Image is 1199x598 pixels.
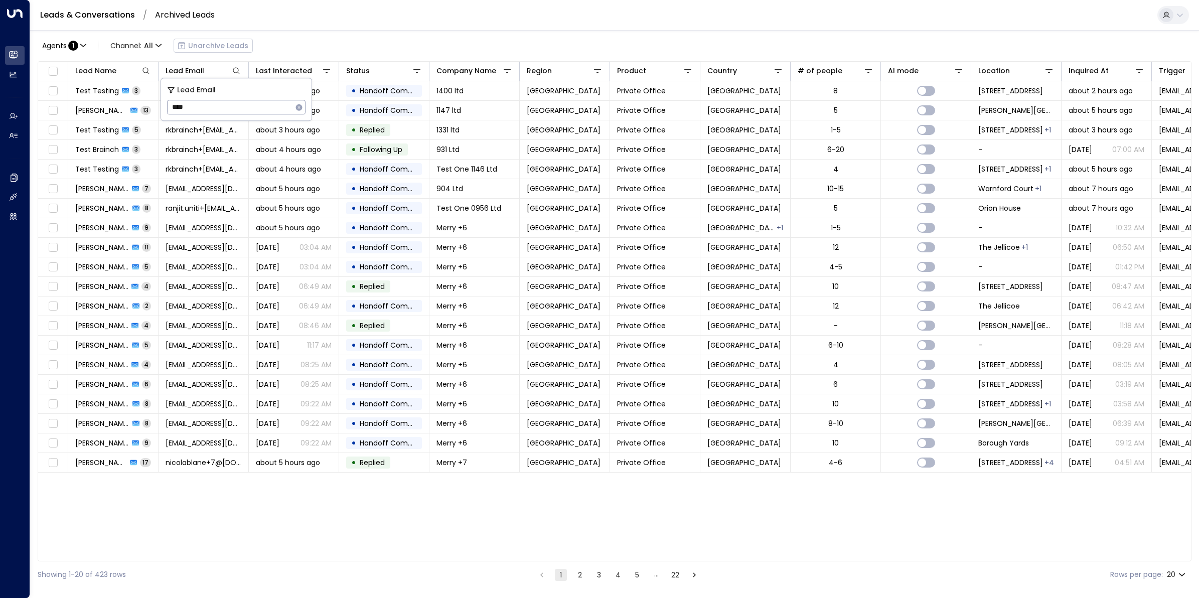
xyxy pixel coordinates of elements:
span: United Kingdom [707,262,781,272]
span: United Kingdom [707,184,781,194]
span: London [527,184,601,194]
span: about 5 hours ago [256,184,320,194]
span: Toggle select row [47,124,59,136]
span: Handoff Completed [360,360,430,370]
span: Aug 20, 2025 [1069,360,1092,370]
span: Replied [360,281,385,291]
span: 9 [142,223,151,232]
p: 08:28 AM [1113,340,1144,350]
span: Aug 20, 2025 [256,379,279,389]
div: 10-15 [827,184,844,194]
div: • [351,356,356,373]
span: nicolablane@hotmail.com [166,223,241,233]
span: London [527,262,601,272]
p: 06:42 AM [1112,301,1144,311]
span: Following Up [360,144,402,155]
span: Private Office [617,379,666,389]
span: London [527,242,601,252]
span: London [527,86,601,96]
div: Trigger [1159,65,1185,77]
span: about 4 hours ago [256,164,321,174]
span: Private Office [617,105,666,115]
span: nicolablane@hotmail.com [166,242,241,252]
div: : [42,41,78,51]
span: Sep 01, 2025 [256,262,279,272]
div: Lead Email [166,65,204,77]
button: Agents:1 [38,39,90,53]
div: 10 [832,281,839,291]
span: Merry +6 [436,360,467,370]
span: 3 [132,165,140,173]
span: United Kingdom [707,379,781,389]
div: - [834,321,838,331]
span: Toggle select row [47,183,59,195]
span: nicolablane@hotmail.com [166,262,241,272]
div: Last Interacted [256,65,312,77]
span: Nicola Merry [75,301,129,311]
span: nicolablane@hotmail.com [166,301,241,311]
span: Toggle select row [47,339,59,352]
span: Nicola Merry [75,360,128,370]
span: Handoff Completed [360,184,430,194]
span: Toggle select row [47,163,59,176]
div: • [351,297,356,315]
span: 904 Ltd [436,184,463,194]
span: Handoff Completed [360,164,430,174]
span: about 3 hours ago [1069,125,1133,135]
span: about 7 hours ago [1069,184,1133,194]
span: Toggle select row [47,320,59,332]
div: • [351,102,356,119]
span: Aug 20, 2025 [1069,321,1092,331]
span: Private Office [617,301,666,311]
div: 1-5 [831,125,841,135]
span: Nicola Merry [75,321,128,331]
div: 4 [833,164,838,174]
span: Toggle select row [47,359,59,371]
span: All [144,42,153,50]
span: Handoff Completed [360,242,430,252]
span: Lead Email [177,84,216,96]
span: Private Office [617,203,666,213]
span: Agents [42,42,67,49]
p: 06:49 AM [299,301,332,311]
span: Handoff Completed [360,86,430,96]
p: 08:46 AM [299,321,332,331]
span: London [527,321,601,331]
span: Toggle select row [47,143,59,156]
span: Toggle select row [47,241,59,254]
span: London [527,301,601,311]
div: AI mode [888,65,964,77]
div: Location [978,65,1010,77]
span: Handoff Completed [360,262,430,272]
p: 11:17 AM [307,340,332,350]
span: 1400 ltd [436,86,464,96]
span: about 5 hours ago [1069,105,1133,115]
span: Handoff Completed [360,223,430,233]
span: Douglas House [978,321,1054,331]
span: Merry +6 [436,340,467,350]
span: United Kingdom [707,125,781,135]
div: Region [527,65,603,77]
span: about 5 hours ago [1069,164,1133,174]
div: 12 [833,242,839,252]
div: Lead Name [75,65,116,77]
span: United Kingdom [707,86,781,96]
span: Test One 0956 Ltd [436,203,501,213]
div: • [351,219,356,236]
span: United Kingdom [707,203,781,213]
span: Aug 21, 2025 [1069,281,1092,291]
span: Ranjit Kaur [75,203,129,213]
span: about 5 hours ago [256,203,320,213]
span: United Kingdom [707,301,781,311]
span: Handoff Completed [360,105,430,115]
span: nicolablane@hotmail.com [166,379,241,389]
div: Product [617,65,693,77]
button: Go to next page [688,569,700,581]
span: 81 Rivington Street [978,164,1043,174]
span: United Kingdom [707,164,781,174]
div: 6-20 [827,144,844,155]
div: Last Interacted [256,65,332,77]
span: about 3 hours ago [256,125,320,135]
span: Replied [360,321,385,331]
span: Handoff Completed [360,301,430,311]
